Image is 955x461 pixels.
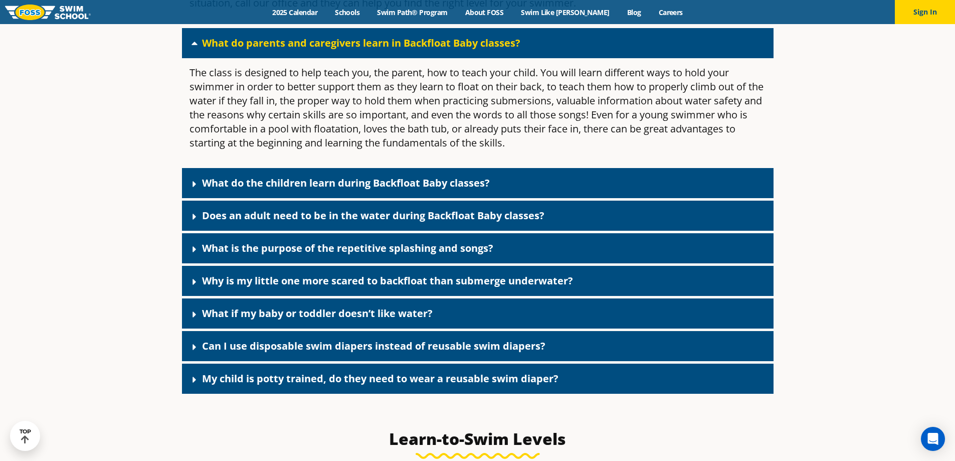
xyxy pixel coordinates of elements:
[202,339,545,353] a: Can I use disposable swim diapers instead of reusable swim diapers?
[368,8,456,17] a: Swim Path® Program
[182,298,774,329] div: What if my baby or toddler doesn’t like water?
[456,8,512,17] a: About FOSS
[182,266,774,296] div: Why is my little one more scared to backfloat than submerge underwater?
[5,5,91,20] img: FOSS Swim School Logo
[182,364,774,394] div: My child is potty trained, do they need to wear a reusable swim diaper?
[182,201,774,231] div: Does an adult need to be in the water during Backfloat Baby classes?
[182,58,774,166] div: What do parents and caregivers learn in Backfloat Baby classes?
[618,8,650,17] a: Blog
[182,168,774,198] div: What do the children learn during Backfloat Baby classes?
[189,66,766,150] p: The class is designed to help teach you, the parent, how to teach your child. You will learn diff...
[241,429,714,449] h3: Learn-to-Swim Levels
[182,28,774,58] div: What do parents and caregivers learn in Backfloat Baby classes?
[182,233,774,263] div: What is the purpose of the repetitive splashing and songs?
[202,306,433,320] a: What if my baby or toddler doesn’t like water?
[202,176,490,190] a: What do the children learn during Backfloat Baby classes?
[264,8,326,17] a: 2025 Calendar
[20,428,31,444] div: TOP
[202,209,544,222] a: Does an adult need to be in the water during Backfloat Baby classes?
[326,8,368,17] a: Schools
[182,331,774,361] div: Can I use disposable swim diapers instead of reusable swim diapers?
[921,427,945,451] div: Open Intercom Messenger
[650,8,691,17] a: Careers
[512,8,619,17] a: Swim Like [PERSON_NAME]
[202,274,573,287] a: Why is my little one more scared to backfloat than submerge underwater?
[202,372,558,385] a: My child is potty trained, do they need to wear a reusable swim diaper?
[202,241,493,255] a: What is the purpose of the repetitive splashing and songs?
[202,36,520,50] a: What do parents and caregivers learn in Backfloat Baby classes?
